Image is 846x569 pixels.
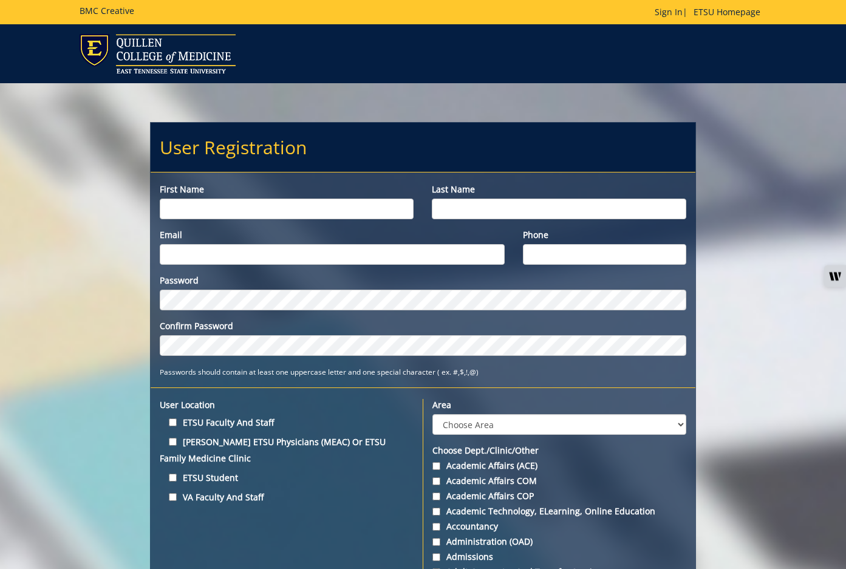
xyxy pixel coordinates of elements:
[160,434,414,466] label: [PERSON_NAME] ETSU Physicians (MEAC) or ETSU Family Medicine Clinic
[432,551,686,563] label: Admissions
[160,414,414,431] label: ETSU Faculty and Staff
[160,489,414,505] label: VA Faculty and Staff
[523,229,686,241] label: Phone
[432,490,686,502] label: Academic Affairs COP
[160,274,686,287] label: Password
[160,183,414,196] label: First name
[432,445,686,457] label: Choose Dept./Clinic/Other
[432,183,686,196] label: Last name
[432,505,686,517] label: Academic Technology, eLearning, Online Education
[432,460,686,472] label: Academic Affairs (ACE)
[160,229,505,241] label: Email
[655,6,683,18] a: Sign In
[432,520,686,533] label: Accountancy
[80,34,236,73] img: ETSU logo
[80,6,134,15] h5: BMC Creative
[655,6,766,18] p: |
[160,367,479,376] small: Passwords should contain at least one uppercase letter and one special character ( ex. #,$,!,@)
[432,536,686,548] label: Administration (OAD)
[160,469,414,486] label: ETSU Student
[160,399,414,411] label: User location
[432,399,686,411] label: Area
[160,320,686,332] label: Confirm Password
[151,123,695,172] h2: User Registration
[432,475,686,487] label: Academic Affairs COM
[687,6,766,18] a: ETSU Homepage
